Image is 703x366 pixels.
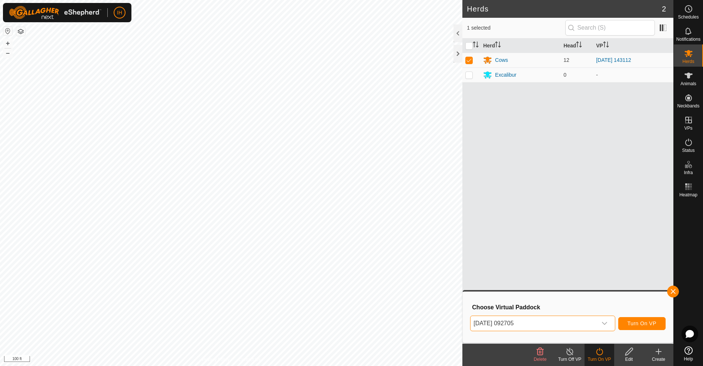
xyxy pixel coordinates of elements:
span: 1 selected [467,24,565,32]
span: Herds [682,59,694,64]
p-sorticon: Activate to sort [473,43,479,49]
p-sorticon: Activate to sort [603,43,609,49]
div: Turn On VP [585,356,614,363]
span: Help [684,357,693,361]
div: dropdown trigger [597,316,612,331]
a: Contact Us [238,356,260,363]
a: Privacy Policy [202,356,230,363]
th: Herd [480,39,560,53]
a: [DATE] 143112 [596,57,631,63]
span: Infra [684,170,693,175]
button: Reset Map [3,27,12,36]
th: Head [560,39,593,53]
input: Search (S) [565,20,655,36]
span: 2025-08-11 092705 [471,316,597,331]
span: VPs [684,126,692,130]
div: Turn Off VP [555,356,585,363]
div: Excalibur [495,71,516,79]
span: IH [117,9,122,17]
span: 12 [563,57,569,63]
span: Schedules [678,15,699,19]
button: + [3,39,12,48]
span: Heatmap [679,193,697,197]
span: 0 [563,72,566,78]
span: Neckbands [677,104,699,108]
span: Notifications [676,37,700,41]
span: Animals [680,81,696,86]
a: Help [674,343,703,364]
button: Map Layers [16,27,25,36]
h3: Choose Virtual Paddock [472,304,666,311]
span: Status [682,148,694,153]
span: 2 [662,3,666,14]
img: Gallagher Logo [9,6,101,19]
div: Cows [495,56,508,64]
p-sorticon: Activate to sort [576,43,582,49]
div: Edit [614,356,644,363]
span: Turn On VP [627,320,656,326]
td: - [593,67,673,82]
h2: Herds [467,4,662,13]
p-sorticon: Activate to sort [495,43,501,49]
button: Turn On VP [618,317,666,330]
div: Create [644,356,673,363]
button: – [3,49,12,57]
span: Delete [534,357,547,362]
th: VP [593,39,673,53]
